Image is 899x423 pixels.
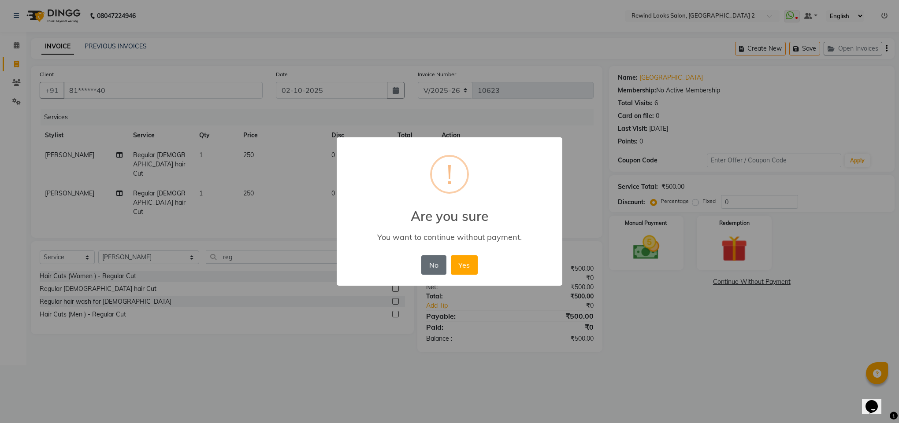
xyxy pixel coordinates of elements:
h2: Are you sure [337,198,562,224]
div: You want to continue without payment. [349,232,550,242]
div: ! [446,157,453,192]
button: No [421,255,446,275]
button: Yes [451,255,478,275]
iframe: chat widget [862,388,890,414]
